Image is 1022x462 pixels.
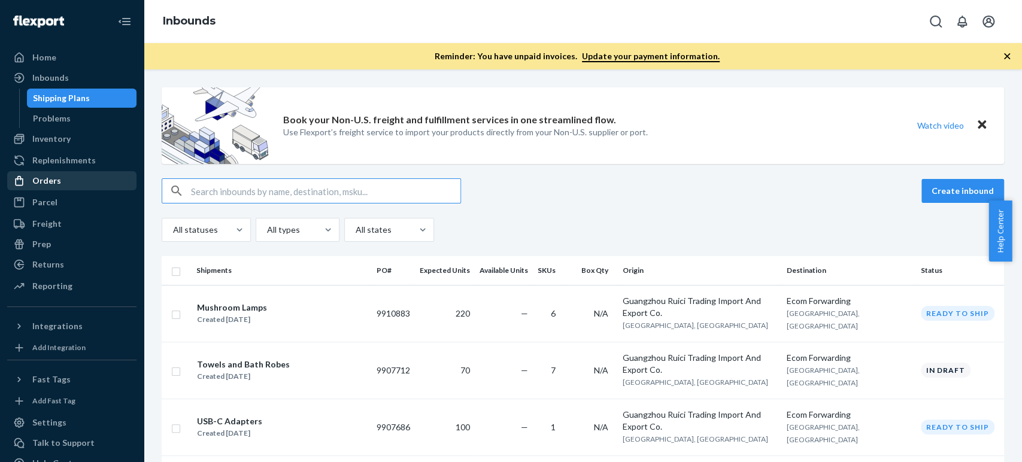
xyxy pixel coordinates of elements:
div: Settings [32,417,66,428]
input: All types [266,224,267,236]
span: [GEOGRAPHIC_DATA], [GEOGRAPHIC_DATA] [623,321,768,330]
span: 100 [456,422,470,432]
span: [GEOGRAPHIC_DATA], [GEOGRAPHIC_DATA] [623,378,768,387]
div: USB-C Adapters [197,415,262,427]
div: Ready to ship [921,420,994,434]
span: N/A [594,422,608,432]
button: Fast Tags [7,370,137,389]
span: 6 [551,308,556,318]
ol: breadcrumbs [153,4,225,39]
div: Fast Tags [32,373,71,385]
div: Shipping Plans [33,92,90,104]
p: Use Flexport’s freight service to import your products directly from your Non-U.S. supplier or port. [283,126,648,138]
a: Settings [7,413,137,432]
th: Status [916,256,1004,285]
td: 9907686 [372,399,415,455]
button: Open account menu [976,10,1000,34]
div: Created [DATE] [197,427,262,439]
span: 220 [456,308,470,318]
span: [GEOGRAPHIC_DATA], [GEOGRAPHIC_DATA] [787,423,860,444]
a: Home [7,48,137,67]
div: Returns [32,259,64,270]
a: Parcel [7,193,137,212]
div: In draft [921,363,971,378]
td: 9907712 [372,342,415,399]
th: Available Units [475,256,533,285]
span: [GEOGRAPHIC_DATA], [GEOGRAPHIC_DATA] [787,366,860,387]
a: Orders [7,171,137,190]
th: PO# [372,256,415,285]
th: Expected Units [415,256,475,285]
a: Talk to Support [7,433,137,452]
div: Add Fast Tag [32,396,75,406]
input: All statuses [172,224,173,236]
th: Destination [782,256,916,285]
a: Freight [7,214,137,233]
td: 9910883 [372,285,415,342]
th: Shipments [192,256,372,285]
span: — [521,422,528,432]
div: Reporting [32,280,72,292]
a: Inbounds [7,68,137,87]
div: Freight [32,218,62,230]
div: Inventory [32,133,71,145]
div: Prep [32,238,51,250]
a: Problems [27,109,137,128]
button: Integrations [7,317,137,336]
div: Orders [32,175,61,187]
span: [GEOGRAPHIC_DATA], [GEOGRAPHIC_DATA] [623,434,768,443]
a: Add Integration [7,341,137,355]
input: Search inbounds by name, destination, msku... [191,179,460,203]
div: Ecom Forwarding [787,295,911,307]
a: Inventory [7,129,137,148]
img: Flexport logo [13,16,64,28]
div: Guangzhou Ruici Trading Import And Export Co. [623,352,777,376]
button: Open Search Box [924,10,948,34]
a: Returns [7,255,137,274]
th: Box Qty [565,256,618,285]
div: Integrations [32,320,83,332]
span: [GEOGRAPHIC_DATA], [GEOGRAPHIC_DATA] [787,309,860,330]
span: N/A [594,308,608,318]
button: Close Navigation [113,10,137,34]
span: — [521,308,528,318]
div: Created [DATE] [197,370,290,382]
div: Guangzhou Ruici Trading Import And Export Co. [623,409,777,433]
a: Shipping Plans [27,89,137,108]
button: Open notifications [950,10,974,34]
div: Inbounds [32,72,69,84]
span: 7 [551,365,556,375]
a: Replenishments [7,151,137,170]
a: Add Fast Tag [7,394,137,408]
div: Ecom Forwarding [787,409,911,421]
div: Talk to Support [32,437,95,449]
p: Reminder: You have unpaid invoices. [435,50,720,62]
div: Mushroom Lamps [197,302,267,314]
span: 1 [551,422,556,432]
div: Home [32,51,56,63]
div: Ready to ship [921,306,994,321]
p: Book your Non-U.S. freight and fulfillment services in one streamlined flow. [283,113,616,127]
span: — [521,365,528,375]
a: Update your payment information. [582,51,720,62]
div: Towels and Bath Robes [197,358,290,370]
div: Created [DATE] [197,314,267,326]
input: All states [354,224,356,236]
div: Ecom Forwarding [787,352,911,364]
button: Help Center [988,200,1012,262]
div: Parcel [32,196,57,208]
span: 70 [460,365,470,375]
div: Replenishments [32,154,96,166]
div: Add Integration [32,342,86,352]
a: Inbounds [163,14,216,28]
div: Problems [33,113,71,124]
button: Close [974,117,990,134]
button: Create inbound [921,179,1004,203]
a: Prep [7,235,137,254]
div: Guangzhou Ruici Trading Import And Export Co. [623,295,777,319]
th: SKUs [533,256,565,285]
a: Reporting [7,276,137,296]
button: Watch video [909,117,972,134]
th: Origin [618,256,782,285]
